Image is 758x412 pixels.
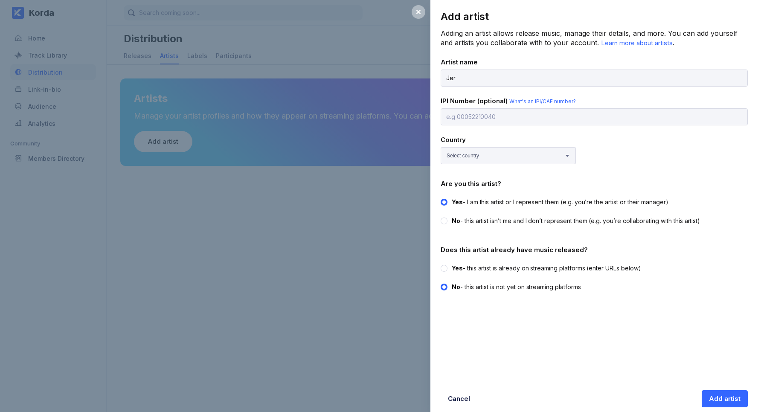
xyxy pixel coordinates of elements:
div: - I am this artist or I represent them (e.g. you’re the artist or their manager) [452,198,668,206]
span: No [452,217,460,224]
div: Country [441,136,748,144]
button: Cancel [441,390,477,407]
div: - this artist is not yet on streaming platforms [452,283,581,291]
button: Add artist [702,390,748,407]
span: No [452,283,460,290]
div: Cancel [448,395,470,403]
div: Add artist [441,10,748,23]
div: Add artist [709,395,741,403]
div: IPI Number (optional) [441,97,748,105]
input: Name [441,70,748,87]
span: Yes [452,264,463,272]
span: Learn more about artists [601,39,673,47]
div: - this artist isn’t me and I don’t represent them (e.g. you’re collaborating with this artist) [452,217,700,225]
div: Are you this artist? [441,180,748,188]
input: e.g 00052210040 [441,108,748,125]
div: - this artist is already on streaming platforms (enter URLs below) [452,264,641,273]
div: Artist name [441,58,748,66]
span: What's an IPI/CAE number? [509,98,576,104]
div: Does this artist already have music released? [441,246,748,254]
span: Yes [452,198,463,206]
div: Adding an artist allows release music, manage their details, and more. You can add yourself and a... [441,29,748,48]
